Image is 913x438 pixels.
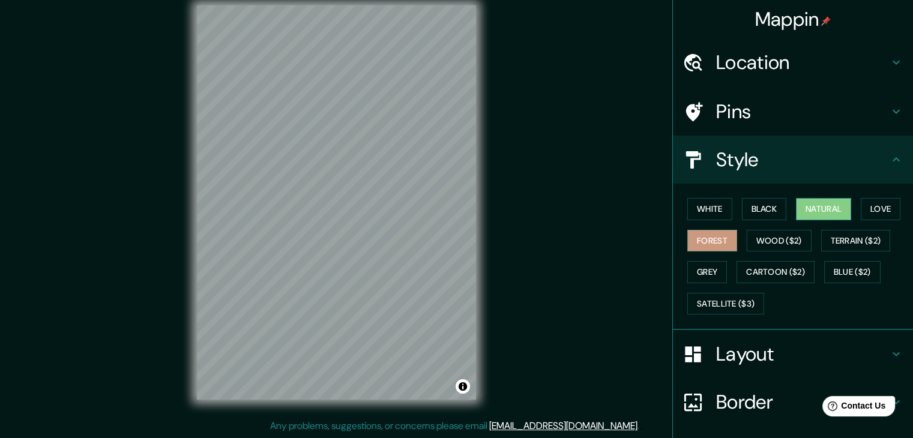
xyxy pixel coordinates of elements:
[747,230,812,252] button: Wood ($2)
[716,390,889,414] h4: Border
[806,391,900,425] iframe: Help widget launcher
[456,379,470,394] button: Toggle attribution
[489,419,637,432] a: [EMAIL_ADDRESS][DOMAIN_NAME]
[755,7,831,31] h4: Mappin
[821,16,831,26] img: pin-icon.png
[824,261,881,283] button: Blue ($2)
[687,261,727,283] button: Grey
[197,5,476,400] canvas: Map
[737,261,815,283] button: Cartoon ($2)
[716,342,889,366] h4: Layout
[716,100,889,124] h4: Pins
[270,419,639,433] p: Any problems, suggestions, or concerns please email .
[673,330,913,378] div: Layout
[687,198,732,220] button: White
[716,50,889,74] h4: Location
[673,38,913,86] div: Location
[641,419,643,433] div: .
[639,419,641,433] div: .
[673,378,913,426] div: Border
[821,230,891,252] button: Terrain ($2)
[687,230,737,252] button: Forest
[673,88,913,136] div: Pins
[687,293,764,315] button: Satellite ($3)
[796,198,851,220] button: Natural
[716,148,889,172] h4: Style
[673,136,913,184] div: Style
[861,198,900,220] button: Love
[742,198,787,220] button: Black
